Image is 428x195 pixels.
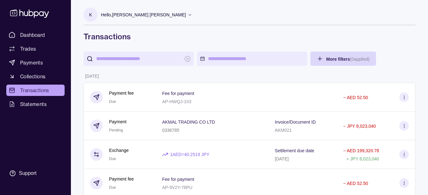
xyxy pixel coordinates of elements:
[109,147,129,154] p: Exchange
[275,128,292,133] p: AKM021
[170,151,209,158] p: 1 AED = 40.2519 JPY
[6,98,65,110] a: Statements
[19,170,37,177] div: Support
[6,71,65,82] a: Collections
[162,99,191,104] p: AP-HWQJ-1II3
[109,157,116,161] span: Due
[96,52,181,66] input: search
[162,185,192,190] p: AP-9V2Y-78PU
[162,120,215,125] p: AKMAL TRADING CO LTD
[109,128,123,132] span: Pending
[6,57,65,68] a: Payments
[20,100,47,108] span: Statements
[109,175,134,182] p: Payment fee
[20,73,45,80] span: Collections
[20,59,43,66] span: Payments
[350,57,369,62] p: ( 0 applied)
[310,52,376,66] button: More filters(0applied)
[109,118,126,125] p: Payment
[346,156,379,161] p: + JPY 8,023,040
[20,86,49,94] span: Transactions
[343,124,376,129] p: − JPY 8,023,040
[109,90,134,97] p: Payment fee
[275,148,314,153] p: Settlement due date
[343,181,368,186] p: − AED 52.50
[326,57,370,62] span: More filters
[6,29,65,41] a: Dashboard
[109,185,116,190] span: Due
[162,128,179,133] p: 0336785
[162,91,194,96] p: Fee for payment
[84,31,415,42] h1: Transactions
[109,99,116,104] span: Due
[101,11,186,18] p: Hello, [PERSON_NAME] [PERSON_NAME]
[162,177,194,182] p: Fee for payment
[343,148,379,153] p: − AED 199,320.78
[20,45,36,53] span: Trades
[89,11,92,18] p: K
[343,95,368,100] p: − AED 52.50
[6,167,65,180] a: Support
[85,74,99,79] p: [DATE]
[275,156,289,161] p: [DATE]
[6,43,65,54] a: Trades
[6,85,65,96] a: Transactions
[20,31,45,39] span: Dashboard
[275,120,316,125] p: Invoice/Document ID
